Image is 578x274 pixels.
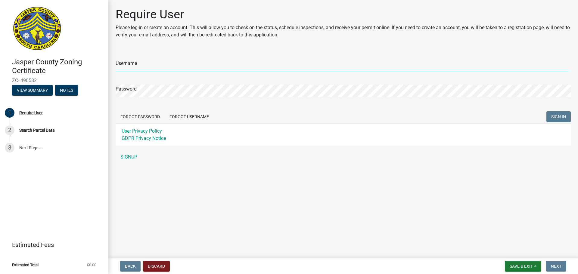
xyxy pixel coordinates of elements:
[5,108,14,118] div: 1
[87,263,96,267] span: $0.00
[12,263,39,267] span: Estimated Total
[165,111,214,122] button: Forgot Username
[116,7,571,22] h1: Require User
[510,264,533,269] span: Save & Exit
[122,128,162,134] a: User Privacy Policy
[12,78,96,83] span: ZC- 490582
[55,85,78,96] button: Notes
[5,239,99,251] a: Estimated Fees
[19,128,55,132] div: Search Parcel Data
[12,88,53,93] wm-modal-confirm: Summary
[12,58,104,75] h4: Jasper County Zoning Certificate
[5,143,14,152] div: 3
[12,6,62,51] img: Jasper County, South Carolina
[551,114,566,119] span: SIGN IN
[143,261,170,272] button: Discard
[122,135,166,141] a: GDPR Privacy Notice
[116,151,571,163] a: SIGNUP
[55,88,78,93] wm-modal-confirm: Notes
[19,111,43,115] div: Require User
[120,261,141,272] button: Back
[116,24,571,38] p: Please log-in or create an account. This will allow you to check on the status, schedule inspecti...
[125,264,136,269] span: Back
[546,111,571,122] button: SIGN IN
[12,85,53,96] button: View Summary
[116,111,165,122] button: Forgot Password
[551,264,561,269] span: Next
[546,261,566,272] button: Next
[505,261,541,272] button: Save & Exit
[5,125,14,135] div: 2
